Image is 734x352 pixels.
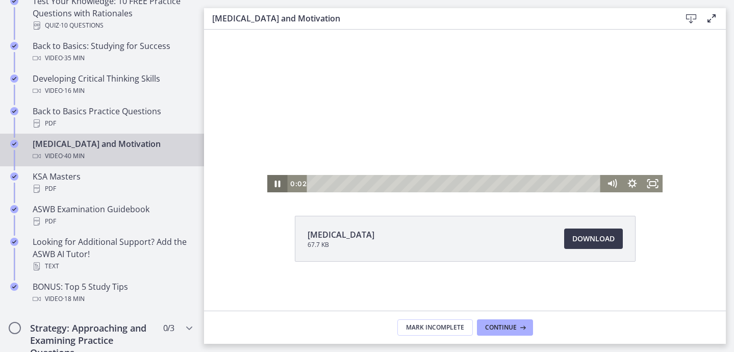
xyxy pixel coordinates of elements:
[33,138,192,162] div: [MEDICAL_DATA] and Motivation
[572,233,615,245] span: Download
[485,323,517,332] span: Continue
[10,172,18,181] i: Completed
[10,74,18,83] i: Completed
[63,52,85,64] span: · 35 min
[163,322,174,334] span: 0 / 3
[10,283,18,291] i: Completed
[33,293,192,305] div: Video
[308,241,374,249] span: 67.7 KB
[10,42,18,50] i: Completed
[564,229,623,249] a: Download
[33,117,192,130] div: PDF
[33,105,192,130] div: Back to Basics Practice Questions
[33,52,192,64] div: Video
[63,293,85,305] span: · 18 min
[33,150,192,162] div: Video
[33,183,192,195] div: PDF
[59,19,104,32] span: · 10 Questions
[10,238,18,246] i: Completed
[63,85,85,97] span: · 16 min
[33,260,192,272] div: Text
[33,236,192,272] div: Looking for Additional Support? Add the ASWB AI Tutor!
[33,85,192,97] div: Video
[308,229,374,241] span: [MEDICAL_DATA]
[397,319,473,336] button: Mark Incomplete
[10,205,18,213] i: Completed
[10,107,18,115] i: Completed
[33,19,192,32] div: Quiz
[10,140,18,148] i: Completed
[406,323,464,332] span: Mark Incomplete
[33,281,192,305] div: BONUS: Top 5 Study Tips
[33,215,192,228] div: PDF
[212,12,665,24] h3: [MEDICAL_DATA] and Motivation
[33,203,192,228] div: ASWB Examination Guidebook
[477,319,533,336] button: Continue
[33,72,192,97] div: Developing Critical Thinking Skills
[63,150,85,162] span: · 40 min
[33,170,192,195] div: KSA Masters
[33,40,192,64] div: Back to Basics: Studying for Success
